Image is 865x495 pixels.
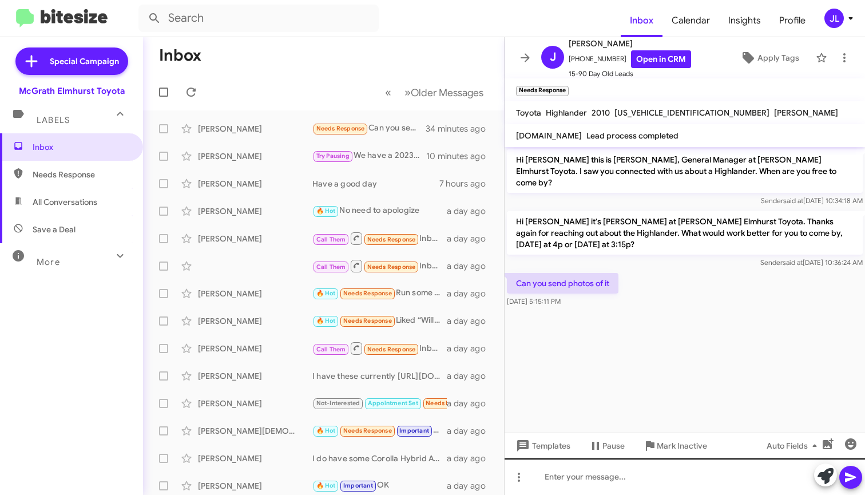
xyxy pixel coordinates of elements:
div: a day ago [447,205,495,217]
div: 10 minutes ago [426,151,495,162]
span: [DATE] 5:15:11 PM [507,297,561,306]
a: Profile [770,4,815,37]
span: Apply Tags [757,47,799,68]
div: [PERSON_NAME] [198,343,312,354]
span: 🔥 Hot [316,207,336,215]
div: [PERSON_NAME] [198,315,312,327]
div: Run some numbers [312,287,447,300]
small: Needs Response [516,86,569,96]
div: We have a 2023 Chevy Suburban available [312,149,426,163]
div: [PERSON_NAME] [198,233,312,244]
div: a day ago [447,288,495,299]
span: Important [343,482,373,489]
button: Auto Fields [757,435,831,456]
span: 15-90 Day Old Leads [569,68,691,80]
div: [PERSON_NAME] [198,123,312,134]
span: 🔥 Hot [316,317,336,324]
span: [US_VEHICLE_IDENTIFICATION_NUMBER] [614,108,769,118]
span: All Conversations [33,196,97,208]
span: Mark Inactive [657,435,707,456]
span: Sender [DATE] 10:34:18 AM [761,196,863,205]
span: [DOMAIN_NAME] [516,130,582,141]
div: a day ago [447,260,495,272]
span: said at [783,196,803,205]
div: Inbound Call [312,341,447,355]
span: Needs Response [343,427,392,434]
span: Needs Response [343,317,392,324]
div: [PERSON_NAME] [198,288,312,299]
button: JL [815,9,852,28]
div: [PERSON_NAME] [198,398,312,409]
span: Lead process completed [586,130,678,141]
span: 🔥 Hot [316,427,336,434]
nav: Page navigation example [379,81,490,104]
span: [PHONE_NUMBER] [569,50,691,68]
span: Pause [602,435,625,456]
span: More [37,257,60,267]
span: Needs Response [367,263,416,271]
span: Save a Deal [33,224,76,235]
div: a day ago [447,398,495,409]
div: No need to apologize [312,204,447,217]
span: » [404,85,411,100]
div: [PERSON_NAME] [198,178,312,189]
div: Have a good day [312,178,439,189]
div: [PERSON_NAME] [198,453,312,464]
div: a day ago [447,453,495,464]
span: Try Pausing [316,152,350,160]
span: Appointment Set [368,399,418,407]
div: I do have some Corolla Hybrid Available Are you open to coming by [DATE] or is [DATE] easier with... [312,453,447,464]
span: Inbox [33,141,130,153]
p: Hi [PERSON_NAME] this is [PERSON_NAME], General Manager at [PERSON_NAME] Elmhurst Toyota. I saw y... [507,149,863,193]
a: Inbox [621,4,662,37]
div: 7 hours ago [439,178,495,189]
button: Apply Tags [728,47,810,68]
div: [PERSON_NAME] [198,151,312,162]
span: Call Them [316,236,346,243]
span: Call Them [316,263,346,271]
button: Templates [505,435,580,456]
div: Can you send photos of it [312,122,426,135]
span: [PERSON_NAME] [774,108,838,118]
span: Not-Interested [316,399,360,407]
div: [PERSON_NAME] [198,370,312,382]
span: 2010 [592,108,610,118]
span: Labels [37,115,70,125]
a: Insights [719,4,770,37]
div: OK [312,479,447,492]
a: Open in CRM [631,50,691,68]
a: Calendar [662,4,719,37]
span: Needs Response [33,169,130,180]
div: Hello, I am checking in on progress with this. Thank you [312,397,447,410]
span: Toyota [516,108,541,118]
a: Special Campaign [15,47,128,75]
div: Liked “Will do” [312,314,447,327]
div: No [312,424,447,437]
span: Needs Response [316,125,365,132]
span: Important [399,427,429,434]
div: a day ago [447,233,495,244]
span: Call Them [316,346,346,353]
div: JL [824,9,844,28]
span: « [385,85,391,100]
span: J [550,48,556,66]
div: a day ago [447,480,495,492]
button: Next [398,81,490,104]
span: Highlander [546,108,587,118]
div: I have these currently [URL][DOMAIN_NAME] [312,370,447,382]
div: a day ago [447,315,495,327]
span: [PERSON_NAME] [569,37,691,50]
div: McGrath Elmhurst Toyota [19,85,125,97]
div: a day ago [447,370,495,382]
span: Older Messages [411,86,483,99]
span: Needs Response [367,346,416,353]
span: Needs Response [343,290,392,297]
div: a day ago [447,425,495,437]
span: Needs Response [367,236,416,243]
div: [PERSON_NAME] [198,205,312,217]
input: Search [138,5,379,32]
